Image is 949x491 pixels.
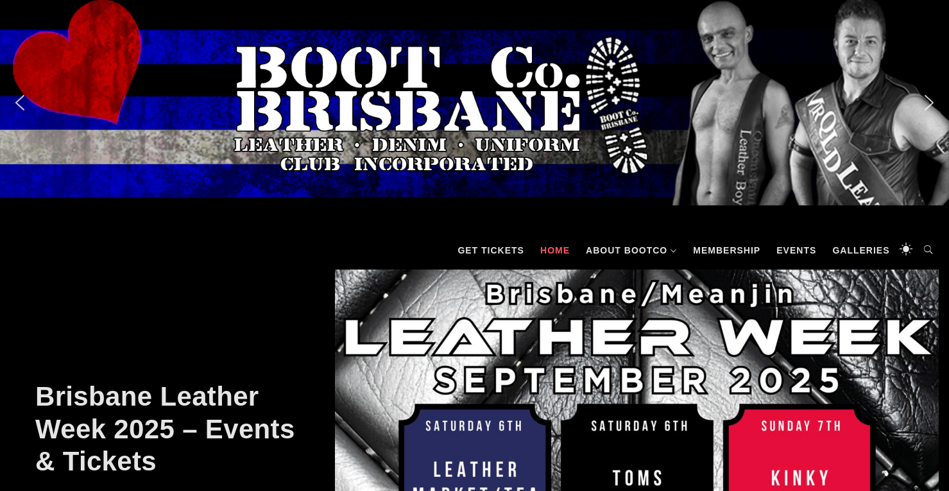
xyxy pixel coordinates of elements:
a: Home [534,231,576,270]
a: About BootCo [579,231,683,270]
a: Galleries [826,231,896,270]
a: GET TICKETS [451,231,531,270]
a: Events [770,231,823,270]
img: next arrow [919,92,939,113]
a: Brisbane Leather Week 2025 – Events & Tickets [35,381,295,476]
img: previous arrow [10,92,30,113]
a: Membership [687,231,767,270]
